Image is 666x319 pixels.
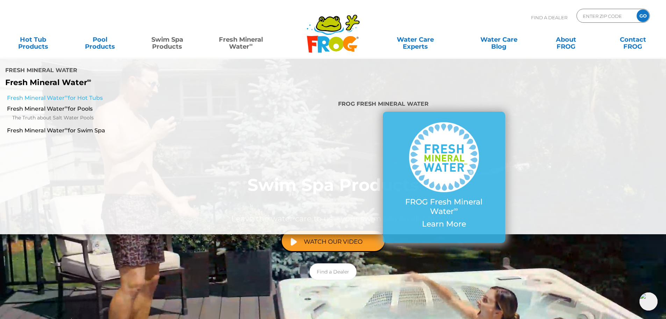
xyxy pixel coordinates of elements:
[338,98,550,112] h4: FROG Fresh Mineral Water
[65,126,68,131] sup: ∞
[249,42,253,47] sup: ∞
[5,78,272,87] p: Fresh Mineral Water
[12,114,222,122] a: The Truth about Salt Water Pools
[208,33,273,47] a: Fresh MineralWater∞
[5,64,272,78] h4: Fresh Mineral Water
[607,33,659,47] a: ContactFROG
[373,33,458,47] a: Water CareExperts
[397,197,491,216] p: FROG Fresh Mineral Water
[74,33,126,47] a: PoolProducts
[637,9,649,22] input: GO
[65,93,68,99] sup: ∞
[7,33,59,47] a: Hot TubProducts
[309,263,357,280] a: Find a Dealer
[531,9,567,26] p: Find A Dealer
[397,122,491,232] a: FROG Fresh Mineral Water∞ Learn More
[7,94,222,102] a: Fresh Mineral Water∞for Hot Tubs
[540,33,592,47] a: AboutFROG
[454,206,458,213] sup: ∞
[473,33,525,47] a: Water CareBlog
[7,105,222,113] a: Fresh Mineral Water∞for Pools
[87,77,91,84] sup: ∞
[281,230,386,252] a: Watch Our Video
[7,127,222,134] a: Fresh Mineral Water∞for Swim Spa
[582,11,629,21] input: Zip Code Form
[639,292,658,311] img: openIcon
[141,33,193,47] a: Swim SpaProducts
[397,220,491,229] p: Learn More
[65,104,68,110] sup: ∞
